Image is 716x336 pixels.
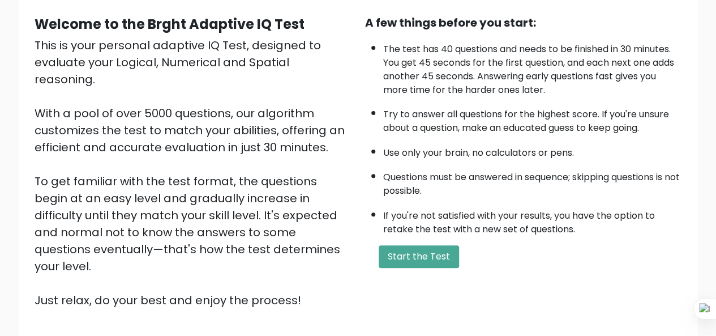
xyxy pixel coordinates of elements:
div: This is your personal adaptive IQ Test, designed to evaluate your Logical, Numerical and Spatial ... [35,37,351,309]
li: Use only your brain, no calculators or pens. [383,141,682,160]
li: If you're not satisfied with your results, you have the option to retake the test with a new set ... [383,203,682,236]
li: The test has 40 questions and needs to be finished in 30 minutes. You get 45 seconds for the firs... [383,37,682,97]
li: Try to answer all questions for the highest score. If you're unsure about a question, make an edu... [383,102,682,135]
button: Start the Test [379,245,459,268]
div: A few things before you start: [365,14,682,31]
li: Questions must be answered in sequence; skipping questions is not possible. [383,165,682,198]
b: Welcome to the Brght Adaptive IQ Test [35,15,305,33]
